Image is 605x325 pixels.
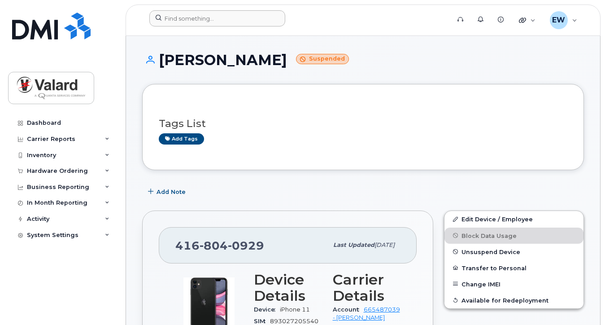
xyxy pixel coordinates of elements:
button: Change IMEI [444,276,583,292]
span: iPhone 11 [280,306,310,313]
a: 665487039 - [PERSON_NAME] [333,306,400,321]
span: SIM [254,318,270,325]
h3: Device Details [254,272,322,304]
button: Add Note [142,184,193,200]
span: 0929 [228,239,264,252]
button: Available for Redeployment [444,292,583,308]
span: Account [333,306,364,313]
span: Device [254,306,280,313]
span: 416 [175,239,264,252]
a: Edit Device / Employee [444,211,583,227]
span: Add Note [157,188,186,196]
span: Unsuspend Device [461,248,520,255]
span: [DATE] [374,242,395,248]
a: Add tags [159,133,204,145]
button: Unsuspend Device [444,244,583,260]
small: Suspended [296,54,349,64]
span: Last updated [333,242,374,248]
button: Block Data Usage [444,228,583,244]
h3: Carrier Details [333,272,401,304]
button: Transfer to Personal [444,260,583,276]
h1: [PERSON_NAME] [142,52,584,68]
h3: Tags List [159,118,567,129]
span: 804 [200,239,228,252]
span: Available for Redeployment [461,297,548,303]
